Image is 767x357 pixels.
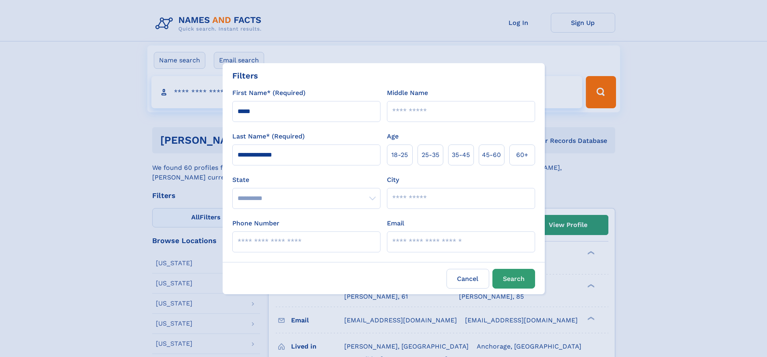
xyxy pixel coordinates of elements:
[232,175,380,185] label: State
[422,150,439,160] span: 25‑35
[387,219,404,228] label: Email
[516,150,528,160] span: 60+
[492,269,535,289] button: Search
[387,132,399,141] label: Age
[452,150,470,160] span: 35‑45
[482,150,501,160] span: 45‑60
[387,88,428,98] label: Middle Name
[232,88,306,98] label: First Name* (Required)
[232,219,279,228] label: Phone Number
[391,150,408,160] span: 18‑25
[387,175,399,185] label: City
[232,132,305,141] label: Last Name* (Required)
[232,70,258,82] div: Filters
[447,269,489,289] label: Cancel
